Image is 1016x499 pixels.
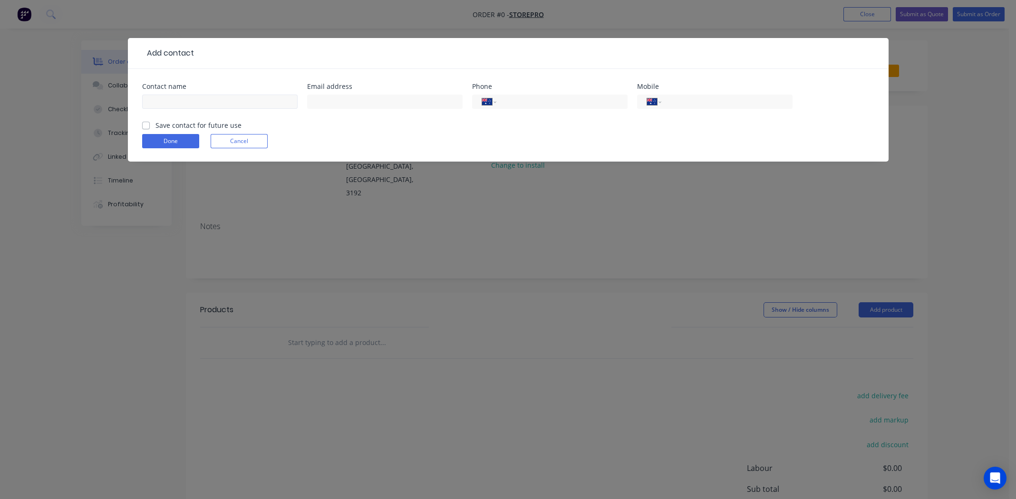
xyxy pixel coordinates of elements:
[142,134,199,148] button: Done
[155,120,242,130] label: Save contact for future use
[142,83,298,90] div: Contact name
[307,83,463,90] div: Email address
[984,467,1006,489] div: Open Intercom Messenger
[637,83,793,90] div: Mobile
[142,48,194,59] div: Add contact
[211,134,268,148] button: Cancel
[472,83,628,90] div: Phone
